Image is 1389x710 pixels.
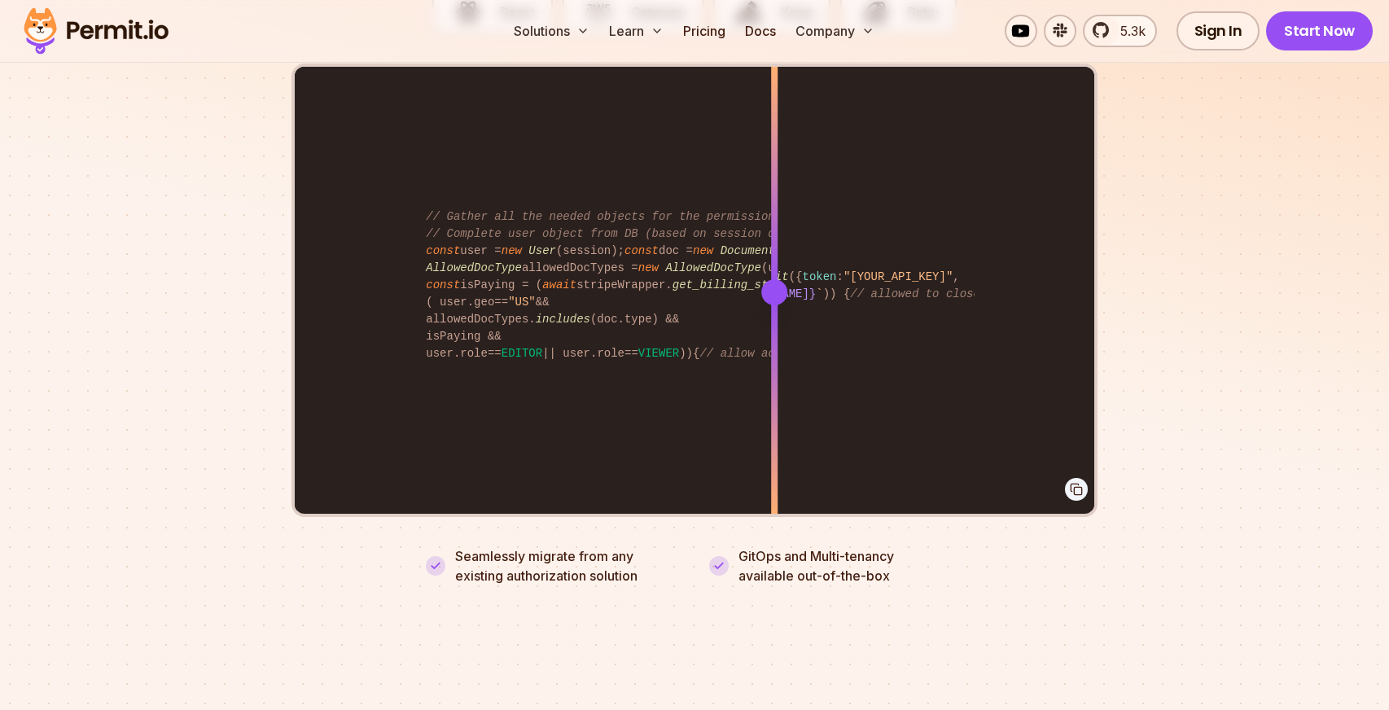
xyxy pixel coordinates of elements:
a: Pricing [677,15,732,47]
span: await [542,278,576,291]
img: Permit logo [16,3,176,59]
span: new [502,244,522,257]
span: role [460,347,488,360]
span: VIEWER [638,347,679,360]
span: "[YOUR_API_KEY]" [843,270,953,283]
p: Seamlessly migrate from any existing authorization solution [455,546,680,585]
span: User [528,244,556,257]
span: AllowedDocType [426,261,522,274]
a: Sign In [1176,11,1260,50]
span: EDITOR [502,347,542,360]
span: includes [536,313,590,326]
span: role [597,347,624,360]
span: // Gather all the needed objects for the permission check [426,210,816,223]
code: user = (session); doc = ( , , session. ); allowedDocTypes = (user. ); isPaying = ( stripeWrapper.... [414,195,974,375]
a: Docs [738,15,782,47]
span: "US" [508,296,536,309]
a: 5.3k [1083,15,1157,47]
span: AllowedDocType [665,261,761,274]
span: new [693,244,713,257]
a: Start Now [1266,11,1373,50]
span: 5.3k [1111,21,1146,41]
span: // allow access [699,347,802,360]
span: const [426,244,460,257]
span: geo [474,296,494,309]
span: Document [721,244,775,257]
span: token [802,270,836,283]
button: Company [789,15,881,47]
span: get_billing_status [673,278,795,291]
span: // Complete user object from DB (based on session object, only 3 DB queries...) [426,227,966,240]
p: GitOps and Multi-tenancy available out-of-the-box [738,546,894,585]
span: const [624,244,659,257]
span: type [624,313,652,326]
span: new [638,261,659,274]
span: const [426,278,460,291]
button: Learn [602,15,670,47]
span: // allowed to close issue [850,287,1021,300]
button: Solutions [507,15,596,47]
